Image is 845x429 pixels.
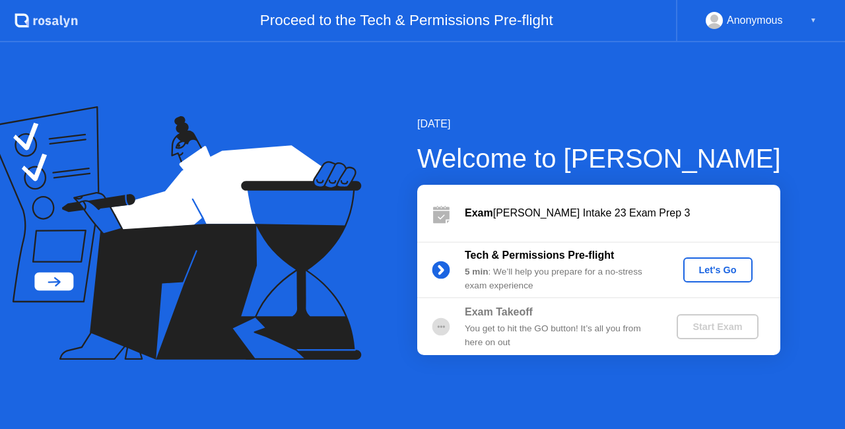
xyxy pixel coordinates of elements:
div: [PERSON_NAME] Intake 23 Exam Prep 3 [465,205,780,221]
b: 5 min [465,267,489,277]
div: : We’ll help you prepare for a no-stress exam experience [465,265,655,292]
button: Start Exam [677,314,758,339]
b: Tech & Permissions Pre-flight [465,249,614,261]
b: Exam Takeoff [465,306,533,317]
button: Let's Go [683,257,753,282]
div: ▼ [810,12,817,29]
b: Exam [465,207,493,218]
div: Start Exam [682,321,753,332]
div: You get to hit the GO button! It’s all you from here on out [465,322,655,349]
div: [DATE] [417,116,781,132]
div: Anonymous [727,12,783,29]
div: Welcome to [PERSON_NAME] [417,139,781,178]
div: Let's Go [689,265,747,275]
